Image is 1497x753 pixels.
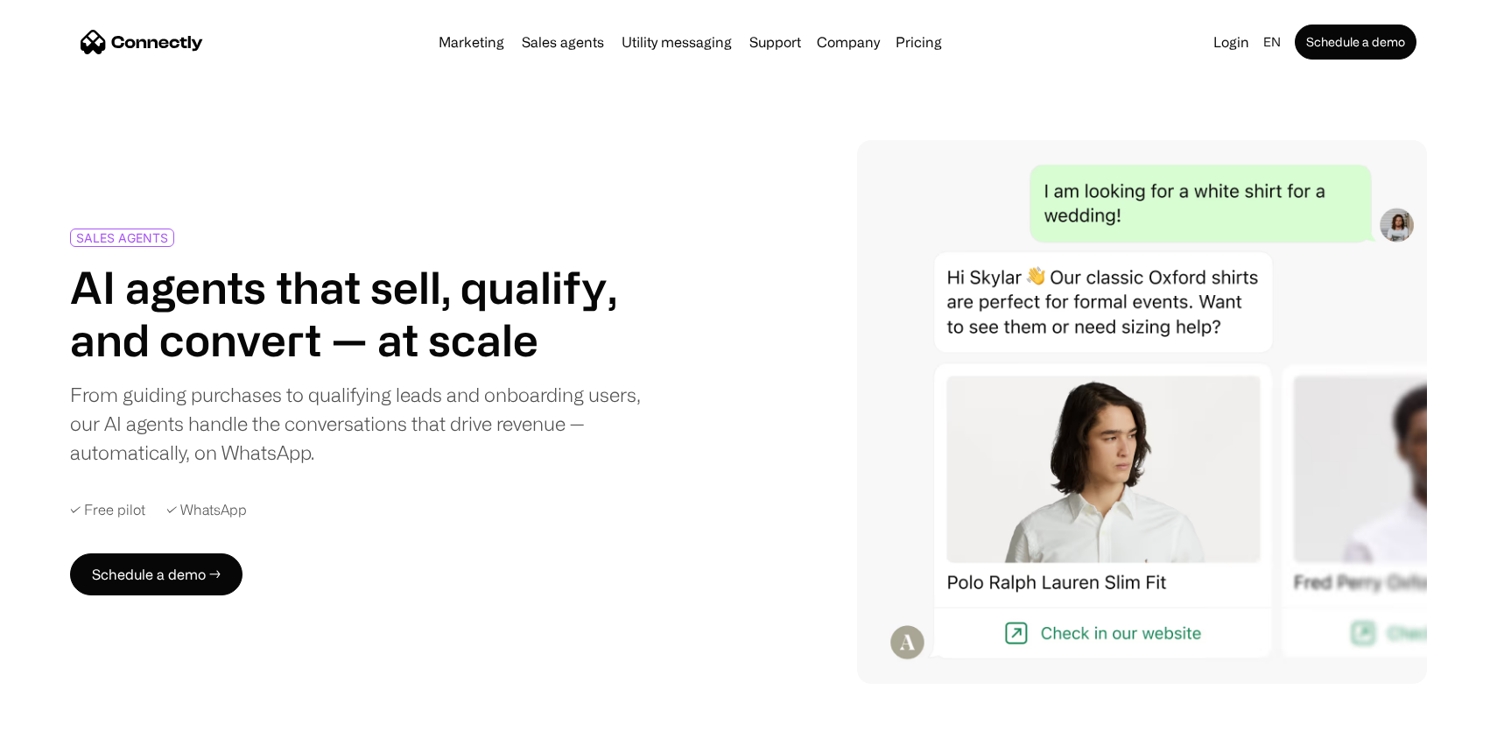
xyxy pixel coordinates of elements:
div: From guiding purchases to qualifying leads and onboarding users, our AI agents handle the convers... [70,380,644,467]
a: Sales agents [515,35,611,49]
div: Company [812,30,885,54]
div: en [1263,30,1281,54]
a: Pricing [889,35,949,49]
aside: Language selected: English [18,721,105,747]
div: en [1256,30,1291,54]
a: Utility messaging [615,35,739,49]
a: Login [1206,30,1256,54]
a: Schedule a demo [1295,25,1416,60]
a: Marketing [432,35,511,49]
a: Support [742,35,808,49]
a: Schedule a demo → [70,553,242,595]
div: ✓ WhatsApp [166,502,247,518]
h1: AI agents that sell, qualify, and convert — at scale [70,261,644,366]
div: ✓ Free pilot [70,502,145,518]
a: home [81,29,203,55]
div: Company [817,30,880,54]
ul: Language list [35,722,105,747]
div: SALES AGENTS [76,231,168,244]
